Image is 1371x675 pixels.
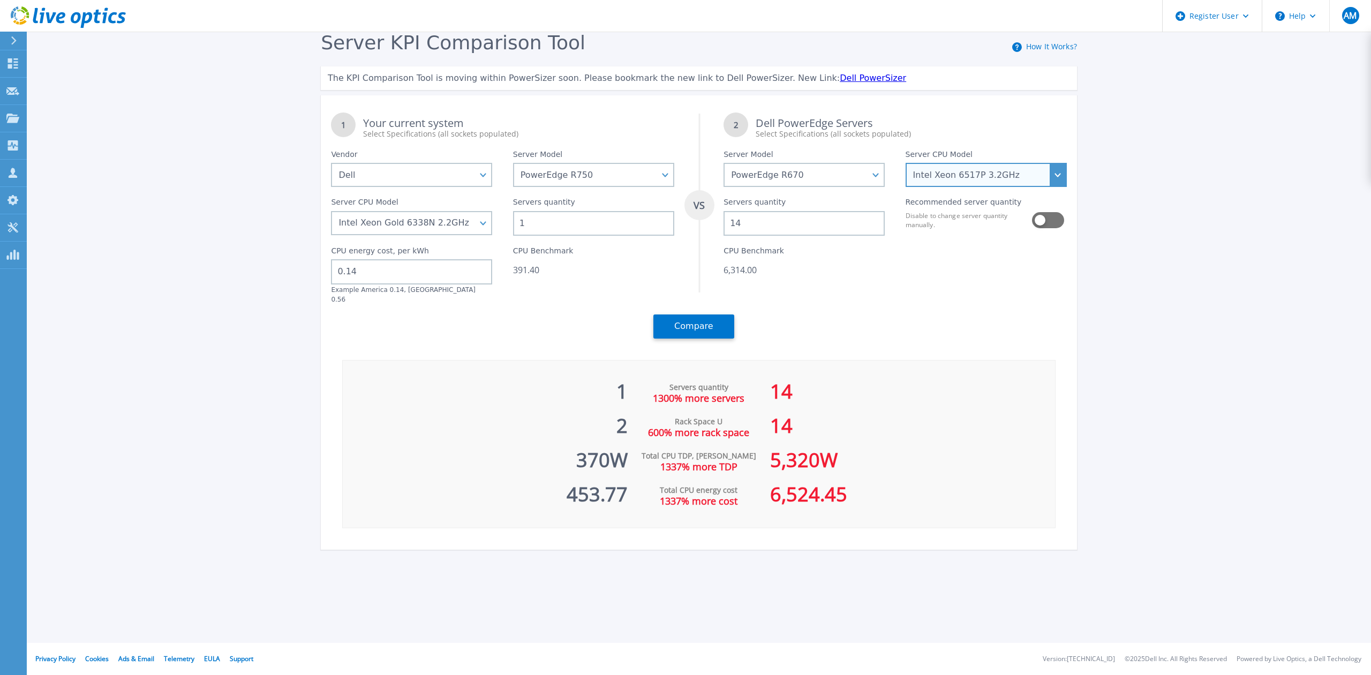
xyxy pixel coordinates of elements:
[628,485,770,496] div: Total CPU energy cost
[906,211,1026,229] label: Disable to change server quantity manually.
[513,150,562,163] label: Server Model
[204,654,220,663] a: EULA
[331,286,476,303] label: Example America 0.14, [GEOGRAPHIC_DATA] 0.56
[343,472,628,506] div: 453.77
[118,654,154,663] a: Ads & Email
[321,32,585,54] span: Server KPI Comparison Tool
[628,451,770,461] div: Total CPU TDP, [PERSON_NAME]
[331,246,429,259] label: CPU energy cost, per kWh
[331,150,357,163] label: Vendor
[840,73,906,83] a: Dell PowerSizer
[328,73,840,83] span: The KPI Comparison Tool is moving within PowerSizer soon. Please bookmark the new link to Dell Po...
[513,246,574,259] label: CPU Benchmark
[724,246,784,259] label: CPU Benchmark
[1026,41,1077,51] a: How It Works?
[85,654,109,663] a: Cookies
[1344,11,1357,20] span: AM
[756,118,1066,139] div: Dell PowerEdge Servers
[724,265,885,275] div: 6,314.00
[513,265,674,275] div: 391.40
[734,119,739,130] tspan: 2
[363,129,674,139] div: Select Specifications (all sockets populated)
[906,198,1022,211] label: Recommended server quantity
[1043,656,1115,663] li: Version: [TECHNICAL_ID]
[653,314,734,339] button: Compare
[343,369,628,403] div: 1
[341,119,346,130] tspan: 1
[628,461,770,472] div: 1337% more TDP
[363,118,674,139] div: Your current system
[1125,656,1227,663] li: © 2025 Dell Inc. All Rights Reserved
[35,654,76,663] a: Privacy Policy
[906,150,973,163] label: Server CPU Model
[628,393,770,403] div: 1300% more servers
[164,654,194,663] a: Telemetry
[628,496,770,506] div: 1337% more cost
[770,403,1055,438] div: 14
[331,198,398,211] label: Server CPU Model
[693,199,705,212] tspan: VS
[770,472,1055,506] div: 6,524.45
[343,403,628,438] div: 2
[1237,656,1361,663] li: Powered by Live Optics, a Dell Technology
[343,438,628,472] div: 370 W
[628,416,770,427] div: Rack Space U
[628,427,770,438] div: 600% more rack space
[331,259,492,284] input: 0.00
[770,438,1055,472] div: 5,320 W
[724,150,773,163] label: Server Model
[756,129,1066,139] div: Select Specifications (all sockets populated)
[770,369,1055,403] div: 14
[724,198,786,211] label: Servers quantity
[628,382,770,393] div: Servers quantity
[230,654,253,663] a: Support
[513,198,575,211] label: Servers quantity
